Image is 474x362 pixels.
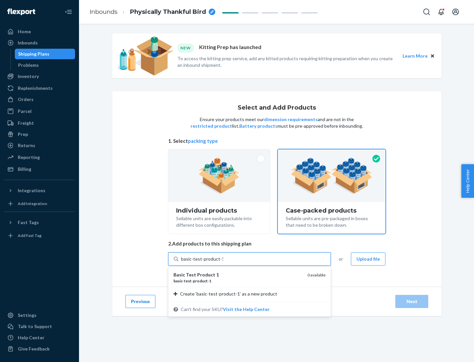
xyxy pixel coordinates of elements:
[401,298,423,305] div: Next
[403,52,428,60] button: Learn More
[197,272,215,277] em: Product
[173,272,185,277] em: Basic
[429,52,436,60] button: Close
[238,105,316,111] h1: Select and Add Products
[199,43,261,52] p: Kitting Prep has launched
[18,142,35,149] div: Returns
[18,131,28,138] div: Prep
[18,120,34,126] div: Freight
[4,332,75,343] a: Help Center
[4,38,75,48] a: Inbounds
[18,166,31,172] div: Billing
[18,96,34,103] div: Orders
[461,164,474,198] button: Help Center
[168,240,385,247] span: 2. Add products to this shipping plan
[176,214,262,228] div: Sellable units are easily packable into different box configurations.
[84,2,221,22] ol: breadcrumbs
[18,39,38,46] div: Inbounds
[4,118,75,128] a: Freight
[223,306,270,313] button: Basic Test Product 1basic-test-product-10 availableCreate ‘basic-test-product-1’ as a new product...
[15,60,75,70] a: Problems
[4,310,75,321] a: Settings
[18,323,52,330] div: Talk to Support
[173,278,183,283] em: basic
[198,158,240,194] img: individual-pack.facf35554cb0f1810c75b2bd6df2d64e.png
[4,344,75,354] button: Give Feedback
[264,116,318,123] button: dimension requirements
[15,49,75,59] a: Shipping Plans
[4,321,75,332] a: Talk to Support
[239,123,277,129] button: Battery products
[186,272,196,277] em: Test
[434,5,448,18] button: Open notifications
[291,158,373,194] img: case-pack.59cecea509d18c883b923b81aeac6d0b.png
[4,94,75,105] a: Orders
[4,217,75,228] button: Fast Tags
[216,272,219,277] em: 1
[286,207,378,214] div: Case-packed products
[18,201,47,206] div: Add Integration
[18,233,41,238] div: Add Fast Tag
[18,62,39,68] div: Problems
[176,207,262,214] div: Individual products
[4,140,75,151] a: Returns
[4,198,75,209] a: Add Integration
[7,9,35,15] img: Flexport logo
[351,252,385,266] button: Upload file
[4,83,75,93] a: Replenishments
[286,214,378,228] div: Sellable units are pre-packaged in boxes that need to be broken down.
[4,71,75,82] a: Inventory
[18,187,45,194] div: Integrations
[395,295,428,308] button: Next
[18,312,37,319] div: Settings
[180,291,277,297] span: Create ‘basic-test-product-1’ as a new product
[18,73,39,80] div: Inventory
[307,272,326,277] span: 0 available
[181,256,223,262] input: Basic Test Product 1basic-test-product-10 availableCreate ‘basic-test-product-1’ as a new product...
[177,43,194,52] div: NEW
[168,138,385,144] span: 1. Select
[190,116,364,129] p: Ensure your products meet our and are not in the list. must be pre-approved before inbounding.
[18,51,49,57] div: Shipping Plans
[62,5,75,18] button: Close Navigation
[130,8,206,16] span: Physically Thankful Bird
[4,129,75,140] a: Prep
[184,278,192,283] em: test
[18,85,53,91] div: Replenishments
[177,55,397,68] p: To access the kitting prep service, add any kitted products requiring kitting preparation when yo...
[4,185,75,196] button: Integrations
[4,164,75,174] a: Billing
[125,295,155,308] button: Previous
[449,5,462,18] button: Open account menu
[173,278,302,284] div: - - -
[90,8,118,15] a: Inbounds
[18,108,32,115] div: Parcel
[191,123,232,129] button: restricted product
[4,230,75,241] a: Add Fast Tag
[188,138,218,144] button: packing type
[209,278,211,283] em: 1
[4,26,75,37] a: Home
[18,154,40,161] div: Reporting
[18,219,39,226] div: Fast Tags
[339,256,343,262] span: or
[181,306,270,313] span: Can't find your SKU?
[18,28,31,35] div: Home
[18,334,44,341] div: Help Center
[4,152,75,163] a: Reporting
[193,278,208,283] em: product
[420,5,433,18] button: Open Search Box
[4,106,75,116] a: Parcel
[18,346,50,352] div: Give Feedback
